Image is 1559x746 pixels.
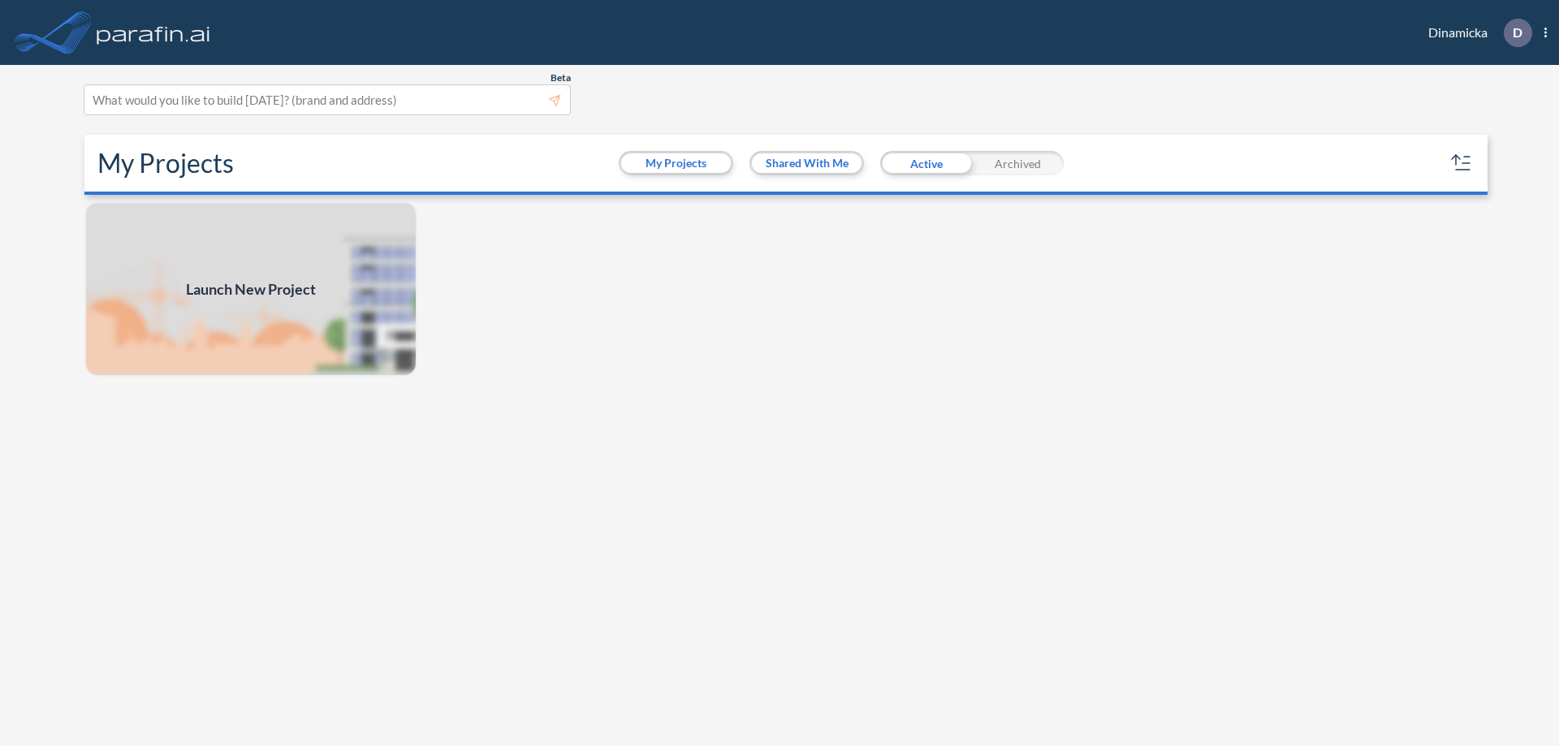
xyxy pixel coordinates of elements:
[97,148,234,179] h2: My Projects
[621,153,731,173] button: My Projects
[972,151,1064,175] div: Archived
[752,153,862,173] button: Shared With Me
[1404,19,1547,47] div: Dinamicka
[880,151,972,175] div: Active
[1449,150,1475,176] button: sort
[1513,25,1522,40] p: D
[186,278,316,300] span: Launch New Project
[551,71,571,84] span: Beta
[93,16,214,49] img: logo
[84,201,417,377] a: Launch New Project
[84,201,417,377] img: add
